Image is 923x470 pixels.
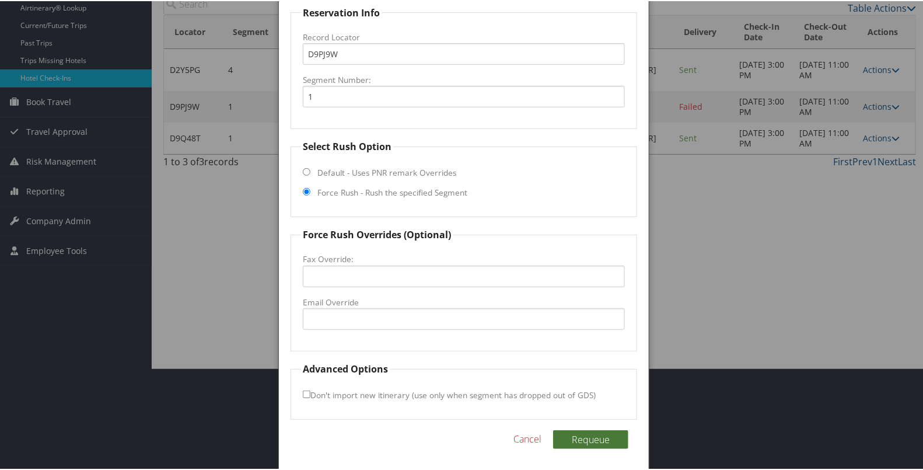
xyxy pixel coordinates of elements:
label: Default - Uses PNR remark Overrides [317,166,456,177]
label: Record Locator [303,30,625,42]
label: Don't import new itinerary (use only when segment has dropped out of GDS) [303,383,596,405]
label: Segment Number: [303,73,625,85]
label: Email Override [303,295,625,307]
button: Requeue [553,429,628,448]
legend: Reservation Info [301,5,382,19]
legend: Select Rush Option [301,138,393,152]
input: Don't import new itinerary (use only when segment has dropped out of GDS) [303,389,310,397]
legend: Force Rush Overrides (Optional) [301,227,453,241]
label: Fax Override: [303,252,625,264]
a: Cancel [513,431,541,445]
legend: Advanced Options [301,361,390,375]
label: Force Rush - Rush the specified Segment [317,186,467,197]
